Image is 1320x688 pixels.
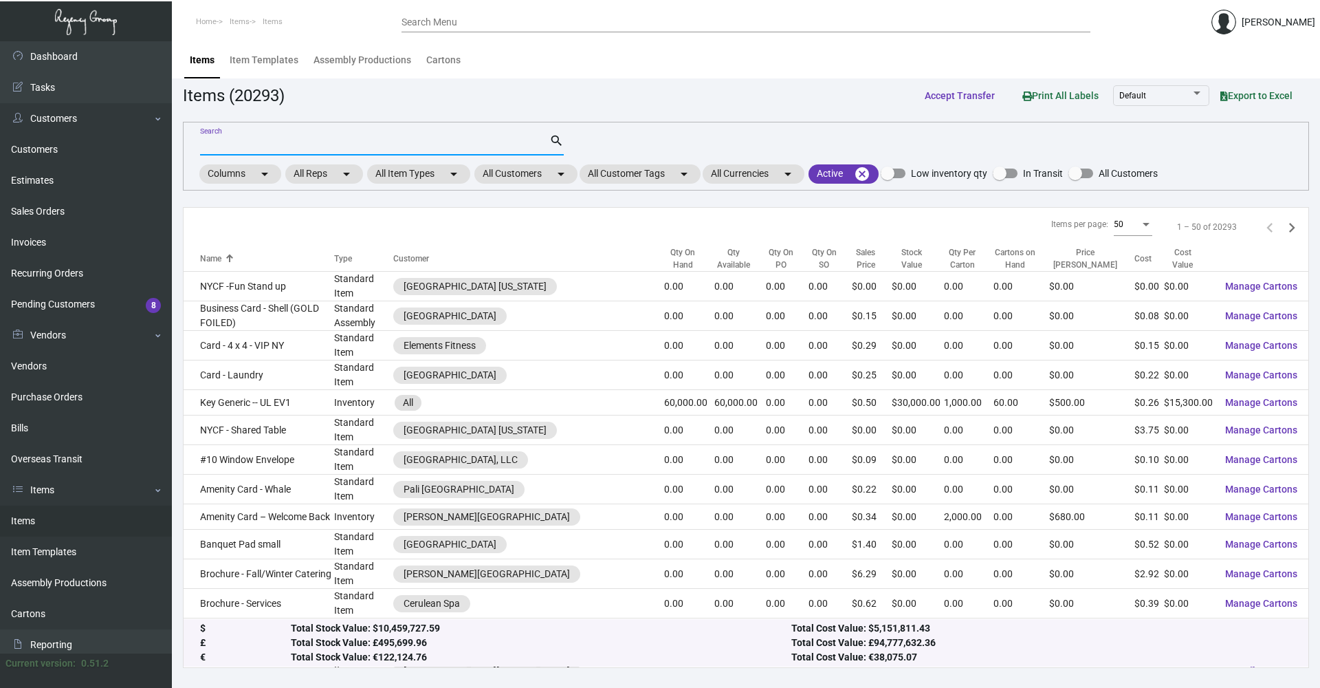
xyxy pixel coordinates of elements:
[1214,447,1308,472] button: Manage Cartons
[1214,303,1308,328] button: Manage Cartons
[664,530,714,559] td: 0.00
[714,619,766,648] td: 0.00
[1164,475,1214,504] td: $0.00
[1114,220,1152,230] mat-select: Items per page:
[1259,216,1281,238] button: Previous page
[714,475,766,504] td: 0.00
[852,272,892,301] td: $0.00
[1134,559,1164,589] td: $2.92
[808,416,851,445] td: 0.00
[808,619,851,648] td: 0.00
[1049,559,1134,589] td: $0.00
[892,504,943,530] td: $0.00
[334,559,393,589] td: Standard Item
[184,416,334,445] td: NYCF - Shared Table
[334,475,393,504] td: Standard Item
[1164,390,1214,416] td: $15,300.00
[925,90,995,101] span: Accept Transfer
[1225,369,1297,380] span: Manage Cartons
[944,530,993,559] td: 0.00
[993,619,1049,648] td: 0.00
[1049,416,1134,445] td: $0.00
[313,53,411,67] div: Assembly Productions
[766,559,809,589] td: 0.00
[993,272,1049,301] td: 0.00
[404,537,496,552] div: [GEOGRAPHIC_DATA]
[714,445,766,475] td: 0.00
[1051,218,1108,230] div: Items per page:
[184,445,334,475] td: #10 Window Envelope
[892,475,943,504] td: $0.00
[291,622,791,636] div: Total Stock Value: $10,459,727.59
[549,133,564,149] mat-icon: search
[1022,90,1099,101] span: Print All Labels
[852,475,892,504] td: $0.22
[766,416,809,445] td: 0.00
[395,395,421,411] mat-chip: All
[914,83,1006,108] button: Accept Transfer
[852,504,892,530] td: $0.34
[1214,274,1308,299] button: Manage Cartons
[664,361,714,390] td: 0.00
[1225,539,1297,550] span: Manage Cartons
[1049,445,1134,475] td: $0.00
[808,246,839,271] div: Qty On SO
[766,589,809,619] td: 0.00
[892,272,943,301] td: $0.00
[184,361,334,390] td: Card - Laundry
[892,246,943,271] div: Stock Value
[1134,252,1152,265] div: Cost
[184,559,334,589] td: Brochure - Fall/Winter Catering
[944,361,993,390] td: 0.00
[766,361,809,390] td: 0.00
[852,589,892,619] td: $0.62
[263,17,283,26] span: Items
[1023,165,1063,182] span: In Transit
[911,165,987,182] span: Low inventory qty
[256,166,273,182] mat-icon: arrow_drop_down
[338,166,355,182] mat-icon: arrow_drop_down
[184,530,334,559] td: Banquet Pad small
[714,504,766,530] td: 0.00
[334,252,352,265] div: Type
[1214,532,1308,557] button: Manage Cartons
[993,416,1049,445] td: 0.00
[852,416,892,445] td: $0.00
[1049,504,1134,530] td: $680.00
[808,589,851,619] td: 0.00
[664,416,714,445] td: 0.00
[1164,246,1214,271] div: Cost Value
[892,589,943,619] td: $0.00
[808,331,851,361] td: 0.00
[1225,310,1297,321] span: Manage Cartons
[404,423,547,438] div: [GEOGRAPHIC_DATA] [US_STATE]
[714,530,766,559] td: 0.00
[892,246,931,271] div: Stock Value
[944,246,993,271] div: Qty Per Carton
[1011,83,1110,108] button: Print All Labels
[334,619,393,648] td: Standard Item
[200,622,291,636] div: $
[474,164,577,184] mat-chip: All Customers
[854,166,870,182] mat-icon: cancel
[944,559,993,589] td: 0.00
[1049,619,1134,648] td: $0.00
[1134,504,1164,530] td: $0.11
[1281,216,1303,238] button: Next page
[1049,530,1134,559] td: $0.00
[334,530,393,559] td: Standard Item
[184,589,334,619] td: Brochure - Services
[1134,619,1164,648] td: $0.00
[714,246,753,271] div: Qty Available
[766,504,809,530] td: 0.00
[1214,561,1308,586] button: Manage Cartons
[993,475,1049,504] td: 0.00
[1211,10,1236,34] img: admin@bootstrapmaster.com
[553,166,569,182] mat-icon: arrow_drop_down
[714,390,766,416] td: 60,000.00
[1164,272,1214,301] td: $0.00
[1164,246,1202,271] div: Cost Value
[404,453,518,467] div: [GEOGRAPHIC_DATA], LLC
[664,246,702,271] div: Qty On Hand
[664,504,714,530] td: 0.00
